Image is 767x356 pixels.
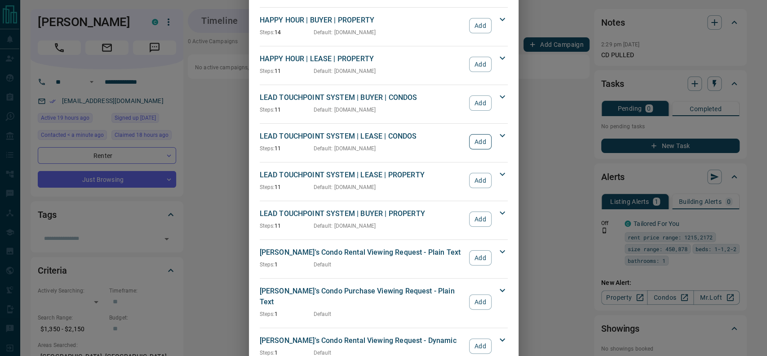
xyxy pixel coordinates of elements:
[260,68,275,74] span: Steps:
[314,222,376,230] p: Default : [DOMAIN_NAME]
[260,67,314,75] p: 11
[469,294,491,310] button: Add
[260,261,275,268] span: Steps:
[260,168,508,193] div: LEAD TOUCHPOINT SYSTEM | LEASE | PROPERTYSteps:11Default: [DOMAIN_NAME]Add
[260,92,465,103] p: LEAD TOUCHPOINT SYSTEM | BUYER | CONDOS
[260,54,465,64] p: HAPPY HOUR | LEASE | PROPERTY
[260,145,275,152] span: Steps:
[260,184,275,190] span: Steps:
[260,52,508,77] div: HAPPY HOUR | LEASE | PROPERTYSteps:11Default: [DOMAIN_NAME]Add
[469,134,491,149] button: Add
[260,207,508,232] div: LEAD TOUCHPOINT SYSTEM | BUYER | PROPERTYSteps:11Default: [DOMAIN_NAME]Add
[260,28,314,36] p: 14
[469,338,491,354] button: Add
[260,29,275,36] span: Steps:
[469,212,491,227] button: Add
[469,18,491,33] button: Add
[260,245,508,270] div: [PERSON_NAME]'s Condo Rental Viewing Request - Plain TextSteps:1DefaultAdd
[469,95,491,111] button: Add
[314,28,376,36] p: Default : [DOMAIN_NAME]
[314,183,376,191] p: Default : [DOMAIN_NAME]
[260,350,275,356] span: Steps:
[260,13,508,38] div: HAPPY HOUR | BUYER | PROPERTYSteps:14Default: [DOMAIN_NAME]Add
[260,261,314,269] p: 1
[260,222,314,230] p: 11
[260,310,314,318] p: 1
[314,310,332,318] p: Default
[260,107,275,113] span: Steps:
[260,247,465,258] p: [PERSON_NAME]'s Condo Rental Viewing Request - Plain Text
[469,250,491,266] button: Add
[260,335,465,346] p: [PERSON_NAME]'s Condo Rental Viewing Request - Dynamic
[469,57,491,72] button: Add
[314,67,376,75] p: Default : [DOMAIN_NAME]
[469,173,491,188] button: Add
[260,170,465,180] p: LEAD TOUCHPOINT SYSTEM | LEASE | PROPERTY
[314,144,376,153] p: Default : [DOMAIN_NAME]
[260,144,314,153] p: 11
[260,208,465,219] p: LEAD TOUCHPOINT SYSTEM | BUYER | PROPERTY
[314,261,332,269] p: Default
[260,284,508,320] div: [PERSON_NAME]'s Condo Purchase Viewing Request - Plain TextSteps:1DefaultAdd
[260,90,508,116] div: LEAD TOUCHPOINT SYSTEM | BUYER | CONDOSSteps:11Default: [DOMAIN_NAME]Add
[260,15,465,26] p: HAPPY HOUR | BUYER | PROPERTY
[260,183,314,191] p: 11
[260,223,275,229] span: Steps:
[260,311,275,317] span: Steps:
[260,286,465,307] p: [PERSON_NAME]'s Condo Purchase Viewing Request - Plain Text
[260,131,465,142] p: LEAD TOUCHPOINT SYSTEM | LEASE | CONDOS
[314,106,376,114] p: Default : [DOMAIN_NAME]
[260,129,508,154] div: LEAD TOUCHPOINT SYSTEM | LEASE | CONDOSSteps:11Default: [DOMAIN_NAME]Add
[260,106,314,114] p: 11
